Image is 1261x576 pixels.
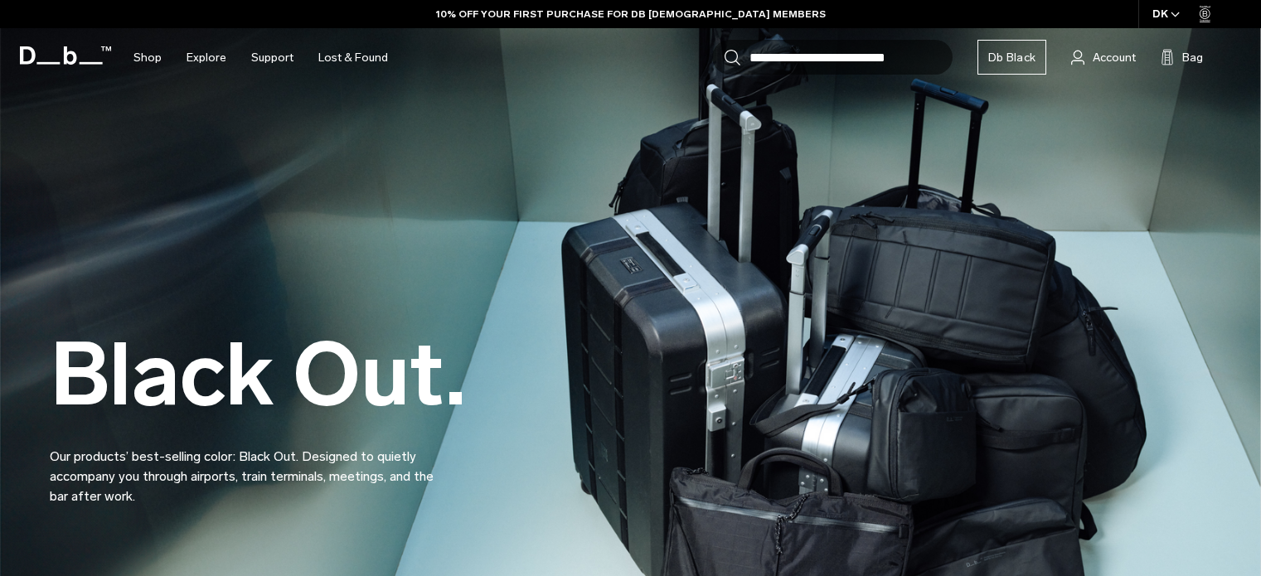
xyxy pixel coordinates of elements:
a: Shop [133,28,162,87]
a: Explore [187,28,226,87]
a: Account [1071,47,1136,67]
span: Bag [1182,49,1203,66]
nav: Main Navigation [121,28,400,87]
a: Support [251,28,293,87]
span: Account [1093,49,1136,66]
a: Lost & Found [318,28,388,87]
p: Our products’ best-selling color: Black Out. Designed to quietly accompany you through airports, ... [50,427,448,506]
a: Db Black [977,40,1046,75]
button: Bag [1161,47,1203,67]
a: 10% OFF YOUR FIRST PURCHASE FOR DB [DEMOGRAPHIC_DATA] MEMBERS [436,7,826,22]
h2: Black Out. [50,332,466,419]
